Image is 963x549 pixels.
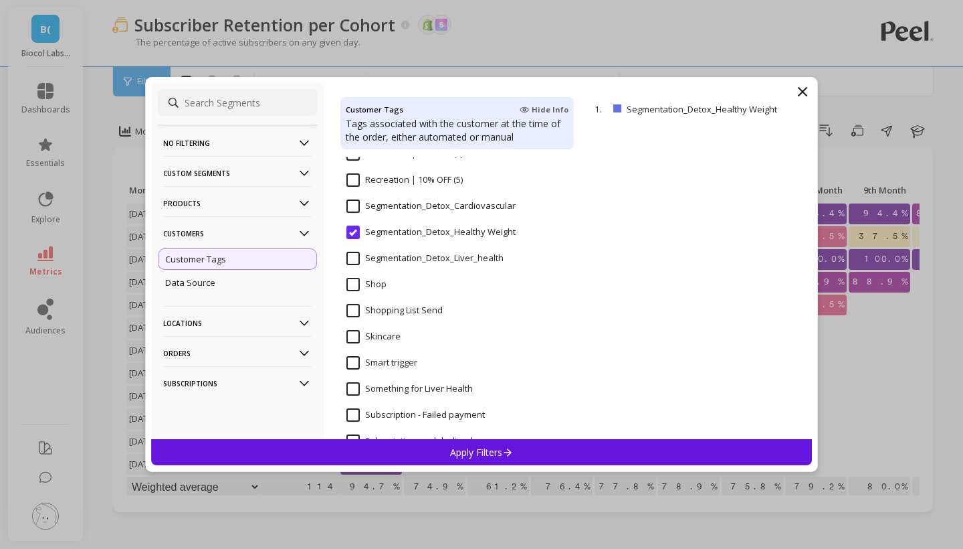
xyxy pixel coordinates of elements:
span: Subscription - Failed payment [346,408,485,422]
p: Orders [163,336,312,370]
span: Smart trigger [346,356,417,370]
p: Segmentation_Detox_Healthy Weight [627,103,790,115]
p: 1. [595,103,608,115]
span: Recreation | 10% OFF (5) [346,173,463,187]
p: Subscriptions [163,366,312,400]
span: Skincare [346,330,401,343]
span: Shop [346,278,387,291]
span: Something for Liver Health [346,382,473,396]
p: No filtering [163,126,312,160]
span: Segmentation_Detox_Healthy Weight [346,226,516,239]
p: Tags associated with the customer at the time of the order, either automated or manual [346,117,568,144]
p: Data Source [165,277,215,289]
p: Products [163,186,312,220]
p: Customer Tags [165,253,226,265]
span: Hide Info [520,104,568,115]
span: Subscription card declined [346,435,473,448]
span: Segmentation_Detox_Cardiovascular [346,200,516,213]
h4: Customer Tags [346,102,403,117]
span: Shopping List Send [346,304,443,317]
span: Segmentation_Detox_Liver_health [346,252,504,265]
p: Custom Segments [163,156,312,190]
p: Apply Filters [450,446,514,459]
p: Customers [163,216,312,250]
p: Locations [163,306,312,340]
input: Search Segments [158,89,317,116]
